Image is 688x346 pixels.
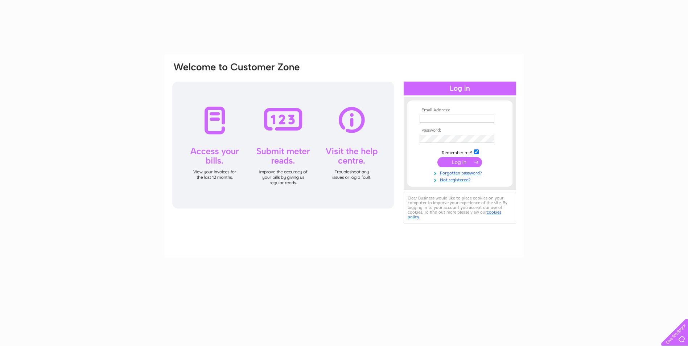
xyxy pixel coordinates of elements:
[420,169,502,176] a: Forgotten password?
[408,210,501,219] a: cookies policy
[418,128,502,133] th: Password:
[420,176,502,183] a: Not registered?
[418,148,502,156] td: Remember me?
[404,192,516,223] div: Clear Business would like to place cookies on your computer to improve your experience of the sit...
[437,157,482,167] input: Submit
[418,108,502,113] th: Email Address:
